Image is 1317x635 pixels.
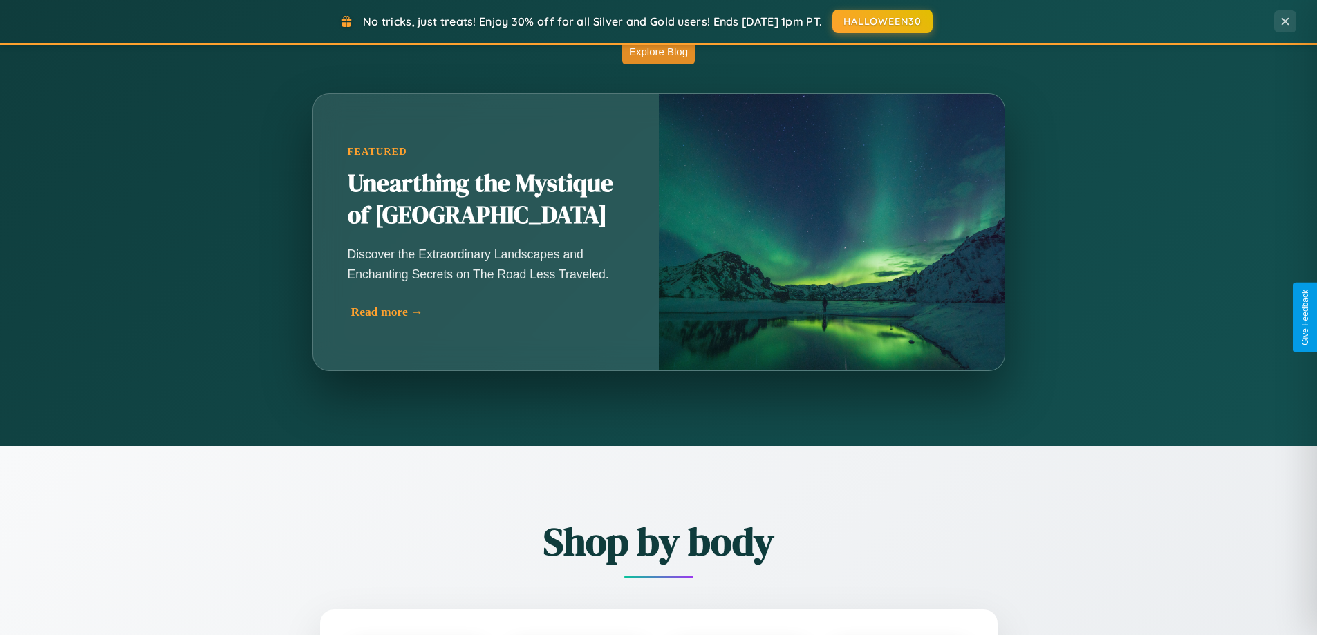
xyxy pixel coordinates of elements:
div: Featured [348,146,624,158]
h2: Shop by body [244,515,1074,568]
div: Give Feedback [1300,290,1310,345]
button: Explore Blog [622,39,695,64]
p: Discover the Extraordinary Landscapes and Enchanting Secrets on The Road Less Traveled. [348,245,624,283]
h2: Unearthing the Mystique of [GEOGRAPHIC_DATA] [348,168,624,231]
div: Read more → [351,305,628,319]
button: HALLOWEEN30 [832,10,933,33]
span: No tricks, just treats! Enjoy 30% off for all Silver and Gold users! Ends [DATE] 1pm PT. [363,15,822,28]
